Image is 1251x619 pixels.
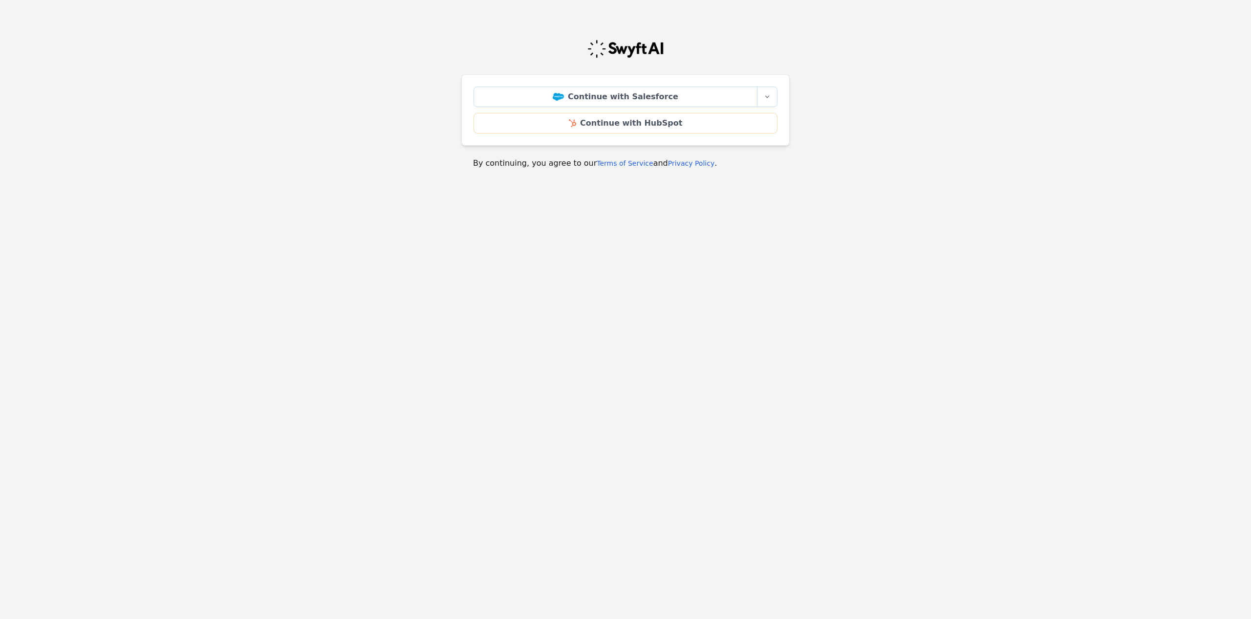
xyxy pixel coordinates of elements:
[569,119,576,127] img: HubSpot
[597,159,653,167] a: Terms of Service
[587,39,664,59] img: Swyft Logo
[474,113,777,133] a: Continue with HubSpot
[474,87,757,107] a: Continue with Salesforce
[553,93,564,101] img: Salesforce
[473,157,778,169] p: By continuing, you agree to our and .
[668,159,714,167] a: Privacy Policy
